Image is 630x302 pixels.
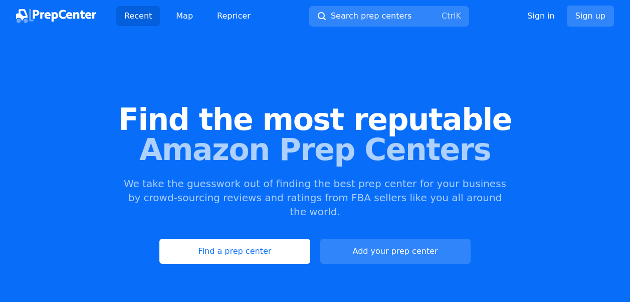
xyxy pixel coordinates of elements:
a: Find a prep center [159,239,310,264]
a: Sign in [527,10,555,22]
p: We take the guesswork out of finding the best prep center for your business by crowd-sourcing rev... [123,177,508,219]
a: Recent [116,6,160,26]
span: Search prep centers [331,10,411,22]
img: PrepCenter [16,9,96,23]
span: Amazon Prep Centers [16,134,614,165]
a: Add your prep center [320,239,471,264]
a: Map [168,6,201,26]
a: Sign up [567,6,614,27]
span: Find the most reputable [16,104,614,134]
button: Search prep centersCtrlK [309,6,469,27]
kbd: K [456,11,461,21]
a: Repricer [209,6,259,26]
kbd: Ctrl [442,11,456,21]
